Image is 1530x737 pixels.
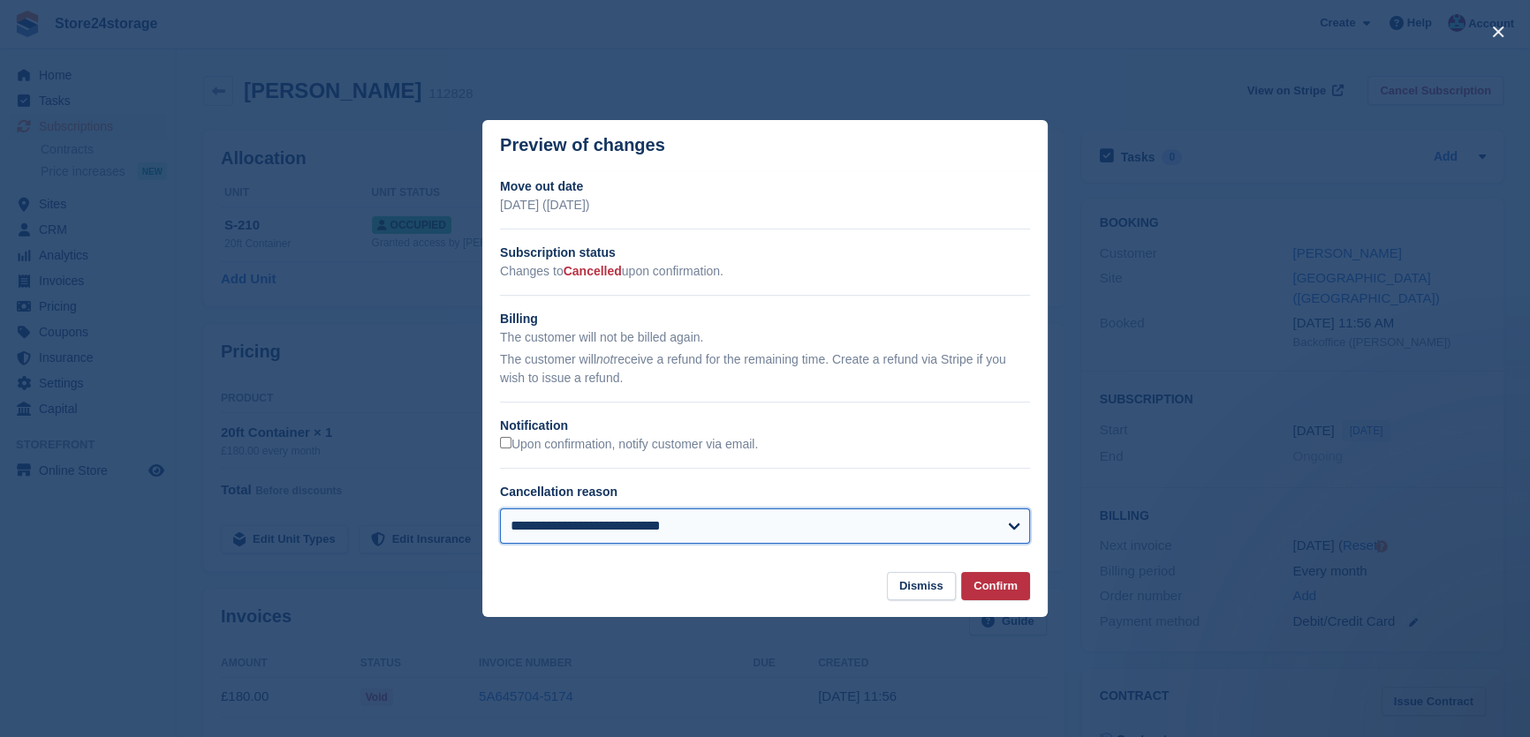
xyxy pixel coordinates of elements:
[500,135,665,155] p: Preview of changes
[596,352,613,366] em: not
[500,262,1030,281] p: Changes to upon confirmation.
[500,177,1030,196] h2: Move out date
[500,328,1030,347] p: The customer will not be billed again.
[1484,18,1512,46] button: close
[500,485,617,499] label: Cancellation reason
[500,417,1030,435] h2: Notification
[564,264,622,278] span: Cancelled
[500,350,1030,387] p: The customer will receive a refund for the remaining time. Create a refund via Stripe if you wish...
[500,437,758,453] label: Upon confirmation, notify customer via email.
[887,572,956,601] button: Dismiss
[500,437,511,448] input: Upon confirmation, notify customer via email.
[500,310,1030,328] h2: Billing
[500,244,1030,262] h2: Subscription status
[961,572,1030,601] button: Confirm
[500,196,1030,214] p: [DATE] ([DATE])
